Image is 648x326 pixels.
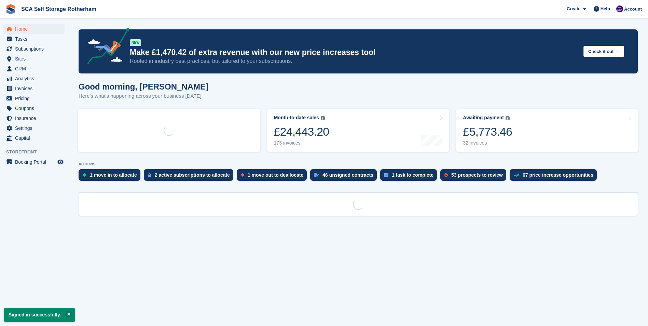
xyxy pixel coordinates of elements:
a: SCA Self Storage Rotherham [18,3,99,15]
div: NEW [130,39,141,46]
span: Capital [15,133,56,143]
button: Check it out → [583,46,624,57]
img: stora-icon-8386f47178a22dfd0bd8f6a31ec36ba5ce8667c1dd55bd0f319d3a0aa187defe.svg [5,4,16,14]
p: Rooted in industry best practices, but tailored to your subscriptions. [130,57,578,65]
p: Signed in successfully. [4,308,75,322]
div: 2 active subscriptions to allocate [155,172,230,178]
span: Coupons [15,104,56,113]
p: ACTIONS [79,162,638,166]
div: Awaiting payment [463,115,504,121]
a: 1 task to complete [380,169,440,184]
a: menu [3,34,65,44]
span: Settings [15,123,56,133]
a: menu [3,94,65,103]
a: menu [3,123,65,133]
a: 1 move in to allocate [79,169,144,184]
div: 1 move out to deallocate [248,172,303,178]
a: 67 price increase opportunities [510,169,600,184]
span: Analytics [15,74,56,83]
a: menu [3,84,65,93]
a: Month-to-date sales £24,443.20 173 invoices [267,109,450,152]
div: 173 invoices [274,140,329,146]
span: Account [624,6,642,13]
img: icon-info-grey-7440780725fd019a000dd9b08b2336e03edf1995a4989e88bcd33f0948082b44.svg [506,116,510,120]
a: menu [3,104,65,113]
p: Here's what's happening across your business [DATE] [79,92,208,100]
span: Home [15,24,56,34]
img: move_outs_to_deallocate_icon-f764333ba52eb49d3ac5e1228854f67142a1ed5810a6f6cc68b1a99e826820c5.svg [241,173,244,177]
a: menu [3,64,65,73]
img: move_ins_to_allocate_icon-fdf77a2bb77ea45bf5b3d319d69a93e2d87916cf1d5bf7949dd705db3b84f3ca.svg [83,173,86,177]
div: 1 move in to allocate [90,172,137,178]
a: menu [3,157,65,167]
img: Kelly Neesham [616,5,623,12]
span: Invoices [15,84,56,93]
div: 32 invoices [463,140,512,146]
span: Subscriptions [15,44,56,54]
a: menu [3,44,65,54]
a: menu [3,54,65,64]
div: 1 task to complete [392,172,433,178]
img: icon-info-grey-7440780725fd019a000dd9b08b2336e03edf1995a4989e88bcd33f0948082b44.svg [321,116,325,120]
div: £24,443.20 [274,125,329,139]
span: Help [601,5,610,12]
a: 53 prospects to review [440,169,510,184]
a: Awaiting payment £5,773.46 32 invoices [456,109,638,152]
div: 46 unsigned contracts [322,172,373,178]
span: CRM [15,64,56,73]
img: prospect-51fa495bee0391a8d652442698ab0144808aea92771e9ea1ae160a38d050c398.svg [444,173,448,177]
span: Storefront [6,149,68,155]
div: Month-to-date sales [274,115,319,121]
a: menu [3,133,65,143]
img: contract_signature_icon-13c848040528278c33f63329250d36e43548de30e8caae1d1a13099fd9432cc5.svg [314,173,319,177]
span: Tasks [15,34,56,44]
a: 2 active subscriptions to allocate [144,169,237,184]
img: price-adjustments-announcement-icon-8257ccfd72463d97f412b2fc003d46551f7dbcb40ab6d574587a9cd5c0d94... [82,28,129,67]
span: Insurance [15,113,56,123]
div: 67 price increase opportunities [523,172,593,178]
a: Preview store [56,158,65,166]
a: menu [3,113,65,123]
img: task-75834270c22a3079a89374b754ae025e5fb1db73e45f91037f5363f120a921f8.svg [384,173,388,177]
div: 53 prospects to review [451,172,503,178]
h1: Good morning, [PERSON_NAME] [79,82,208,91]
span: Pricing [15,94,56,103]
span: Booking Portal [15,157,56,167]
a: menu [3,74,65,83]
img: active_subscription_to_allocate_icon-d502201f5373d7db506a760aba3b589e785aa758c864c3986d89f69b8ff3... [148,173,151,177]
p: Make £1,470.42 of extra revenue with our new price increases tool [130,47,578,57]
img: price_increase_opportunities-93ffe204e8149a01c8c9dc8f82e8f89637d9d84a8eef4429ea346261dce0b2c0.svg [514,174,519,177]
a: 1 move out to deallocate [237,169,310,184]
a: 46 unsigned contracts [310,169,380,184]
span: Sites [15,54,56,64]
span: Create [567,5,580,12]
div: £5,773.46 [463,125,512,139]
a: menu [3,24,65,34]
